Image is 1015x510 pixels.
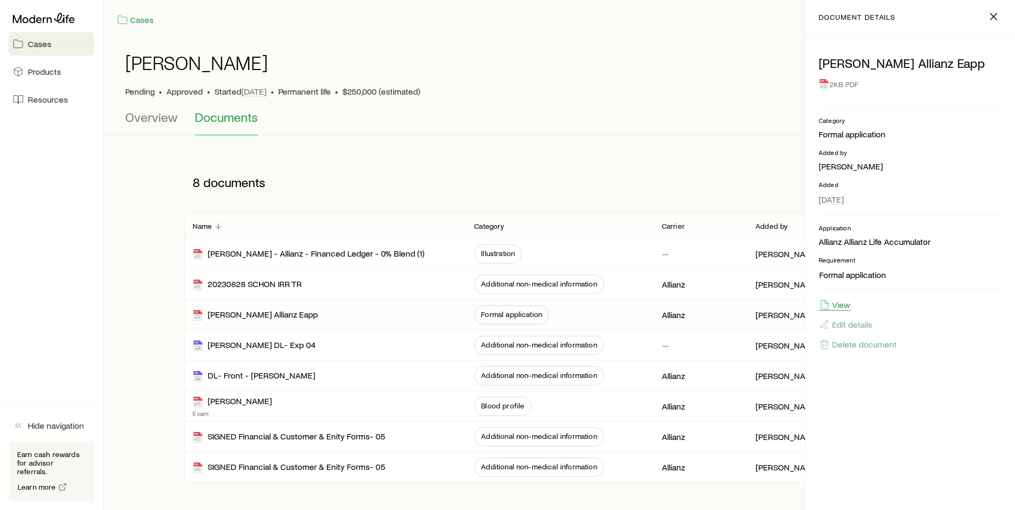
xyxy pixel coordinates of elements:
span: Hide navigation [28,420,84,431]
p: Allianz [662,370,685,381]
span: • [271,86,274,97]
span: [DATE] [819,194,844,205]
p: [PERSON_NAME] [755,401,820,412]
span: Overview [125,110,178,125]
p: Allianz [662,279,685,290]
span: • [207,86,210,97]
p: Application [819,223,1002,232]
a: Products [9,60,94,83]
button: View [819,299,851,311]
div: 2KB PDF [819,75,1002,94]
p: Allianz [662,462,685,473]
a: Resources [9,88,94,111]
p: Earn cash rewards for advisor referrals. [17,450,86,476]
p: [PERSON_NAME] [755,370,820,381]
span: Formal application [481,310,542,319]
p: Allianz [662,401,685,412]
span: Additional non-medical information [481,341,597,349]
button: Delete document [819,338,897,350]
span: Learn more [18,483,56,491]
div: SIGNED Financial & Customer & Enity Forms- 05 [193,461,385,474]
span: Products [28,66,61,77]
span: [DATE] [241,86,266,97]
span: documents [203,175,265,190]
p: document details [819,13,895,21]
p: [PERSON_NAME] [755,462,820,473]
span: Additional non-medical information [481,462,597,471]
span: Approved [166,86,203,97]
span: • [335,86,338,97]
p: Exam [193,409,272,418]
h1: [PERSON_NAME] [125,52,268,73]
p: Started [215,86,266,97]
p: [PERSON_NAME] [755,310,820,320]
div: [PERSON_NAME] [193,396,272,408]
p: Pending [125,86,155,97]
p: — [662,249,669,259]
span: 8 [193,175,200,190]
div: [PERSON_NAME] DL- Exp 04 [193,339,316,352]
a: Formal application [819,270,887,280]
p: Added [819,180,1002,189]
div: Case details tabs [125,110,994,135]
button: Edit details [819,319,873,330]
button: Hide navigation [9,414,94,437]
span: Additional non-medical information [481,280,597,288]
span: Additional non-medical information [481,371,597,380]
span: Blood profile [481,401,524,410]
a: Cases [117,14,154,26]
p: [PERSON_NAME] [755,279,820,290]
p: [PERSON_NAME] [819,161,1002,172]
p: — [662,340,669,351]
p: Requirement [819,256,1002,264]
p: [PERSON_NAME] [755,431,820,442]
p: Carrier [662,222,685,230]
div: Allianz Allianz Life Accumulator [819,236,930,248]
span: Illustration [481,249,515,258]
div: Earn cash rewards for advisor referrals.Learn more [9,442,94,501]
p: Category [474,222,504,230]
p: Added by [819,148,1002,157]
p: [PERSON_NAME] [755,249,820,259]
span: $250,000 (estimated) [342,86,420,97]
p: [PERSON_NAME] Allianz Eapp [819,56,1002,71]
p: Category [819,116,1002,125]
span: Resources [28,94,68,105]
p: Name [193,222,212,230]
span: Permanent life [278,86,331,97]
span: • [159,86,162,97]
p: Formal application [819,129,1002,140]
div: SIGNED Financial & Customer & Enity Forms- 05 [193,431,385,443]
div: 20230828 SCHON IRR TR [193,279,302,291]
p: [PERSON_NAME] [755,340,820,351]
div: DL- Front - [PERSON_NAME] [193,370,315,382]
p: Added by [755,222,788,230]
a: Allianz Allianz Life Accumulator [819,236,930,246]
span: Documents [195,110,258,125]
span: Additional non-medical information [481,432,597,441]
a: Cases [9,32,94,56]
div: [PERSON_NAME] - Allianz - Financed Ledger - 0% Blend (1) [193,248,424,260]
p: Allianz [662,431,685,442]
p: Allianz [662,310,685,320]
span: Cases [28,38,51,49]
div: [PERSON_NAME] Allianz Eapp [193,309,318,321]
